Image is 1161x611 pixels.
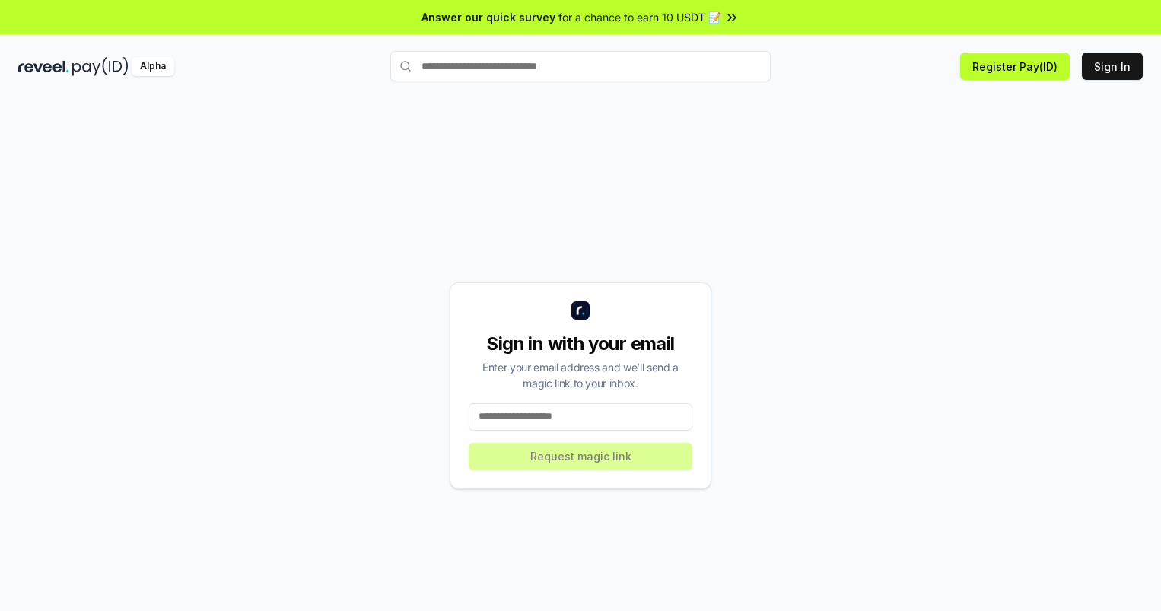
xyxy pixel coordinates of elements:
button: Sign In [1082,53,1143,80]
div: Sign in with your email [469,332,692,356]
img: logo_small [571,301,590,320]
img: reveel_dark [18,57,69,76]
div: Alpha [132,57,174,76]
span: Answer our quick survey [421,9,555,25]
img: pay_id [72,57,129,76]
button: Register Pay(ID) [960,53,1070,80]
span: for a chance to earn 10 USDT 📝 [558,9,721,25]
div: Enter your email address and we’ll send a magic link to your inbox. [469,359,692,391]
